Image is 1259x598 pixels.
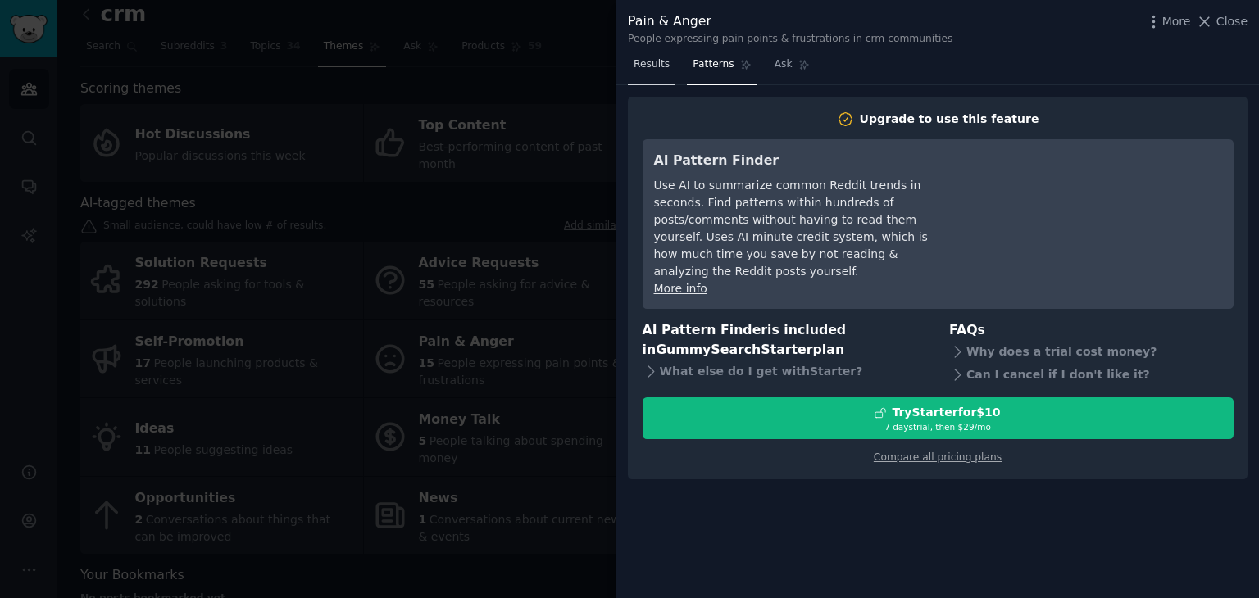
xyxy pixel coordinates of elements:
[775,57,793,72] span: Ask
[976,151,1222,274] iframe: YouTube video player
[769,52,816,85] a: Ask
[654,177,953,280] div: Use AI to summarize common Reddit trends in seconds. Find patterns within hundreds of posts/comme...
[1162,13,1191,30] span: More
[654,151,953,171] h3: AI Pattern Finder
[654,282,707,295] a: More info
[643,397,1234,439] button: TryStarterfor$107 daystrial, then $29/mo
[628,32,952,47] div: People expressing pain points & frustrations in crm communities
[949,340,1234,363] div: Why does a trial cost money?
[656,342,812,357] span: GummySearch Starter
[1196,13,1248,30] button: Close
[874,451,1002,463] a: Compare all pricing plans
[1145,13,1191,30] button: More
[687,52,757,85] a: Patterns
[628,52,675,85] a: Results
[892,404,1000,421] div: Try Starter for $10
[1216,13,1248,30] span: Close
[634,57,670,72] span: Results
[628,11,952,32] div: Pain & Anger
[860,111,1039,128] div: Upgrade to use this feature
[949,320,1234,341] h3: FAQs
[643,421,1233,433] div: 7 days trial, then $ 29 /mo
[693,57,734,72] span: Patterns
[643,360,927,383] div: What else do I get with Starter ?
[949,363,1234,386] div: Can I cancel if I don't like it?
[643,320,927,360] h3: AI Pattern Finder is included in plan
